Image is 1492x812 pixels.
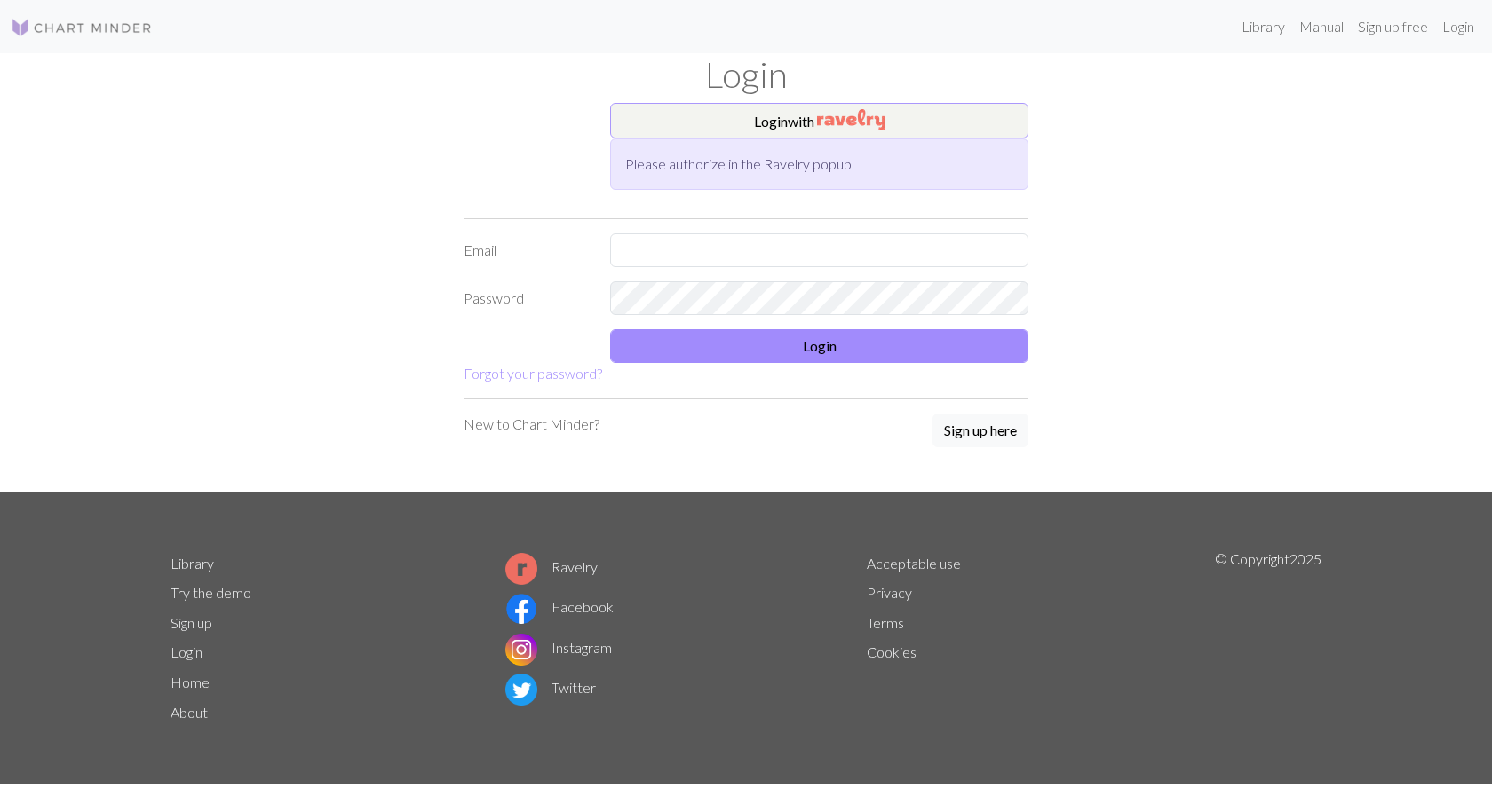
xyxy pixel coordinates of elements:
a: Library [171,555,214,572]
a: Sign up [171,614,212,631]
a: Acceptable use [867,555,961,572]
img: Twitter logo [505,674,537,706]
a: Twitter [505,679,596,696]
button: Login [610,329,1028,363]
a: Manual [1292,9,1351,44]
div: Please authorize in the Ravelry popup [610,138,1028,190]
a: Login [1435,9,1481,44]
a: About [171,704,208,721]
button: Sign up here [932,414,1028,447]
label: Email [453,233,599,267]
img: Logo [11,17,153,38]
a: Home [171,674,210,690]
h1: Login [160,53,1332,96]
button: Loginwith [610,103,1028,138]
a: Forgot your password? [464,365,602,382]
p: New to Chart Minder? [464,414,599,435]
img: Ravelry logo [505,553,537,585]
a: Login [171,643,202,660]
img: Ravelry [817,109,885,130]
a: Sign up free [1351,9,1435,44]
img: Instagram logo [505,634,537,666]
a: Sign up here [932,414,1028,449]
a: Try the demo [171,584,251,601]
a: Terms [867,614,904,631]
p: © Copyright 2025 [1215,548,1321,728]
a: Instagram [505,639,612,656]
a: Ravelry [505,558,598,575]
a: Facebook [505,598,614,615]
a: Library [1234,9,1292,44]
a: Privacy [867,584,912,601]
img: Facebook logo [505,593,537,625]
label: Password [453,281,599,315]
a: Cookies [867,643,917,660]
